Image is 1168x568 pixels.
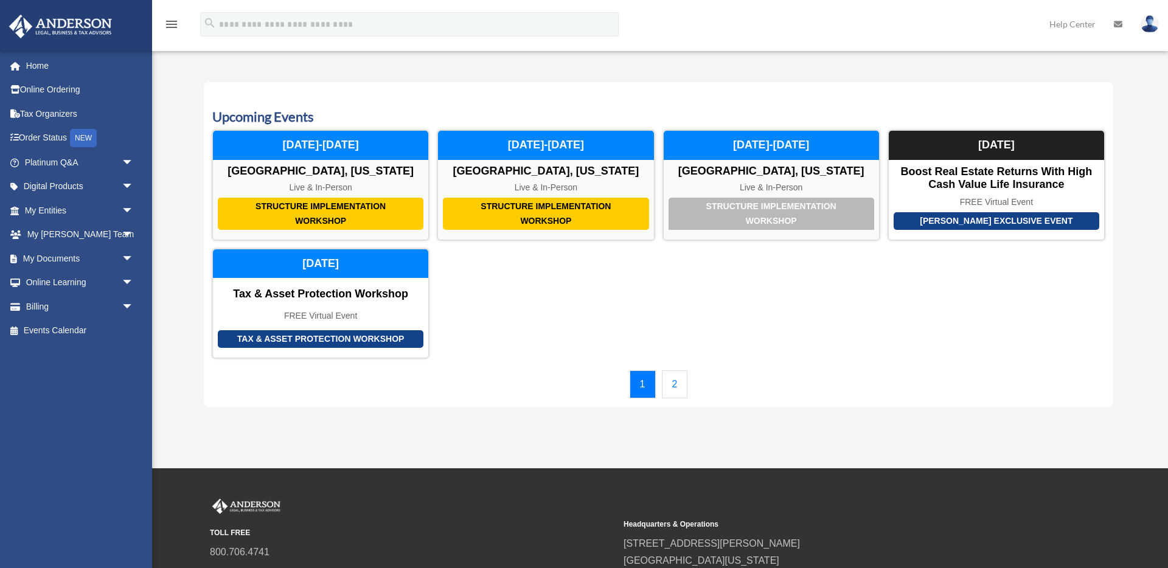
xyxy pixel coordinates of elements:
a: Tax & Asset Protection Workshop Tax & Asset Protection Workshop FREE Virtual Event [DATE] [212,249,429,358]
div: [DATE] [213,249,428,279]
a: Structure Implementation Workshop [GEOGRAPHIC_DATA], [US_STATE] Live & In-Person [DATE]-[DATE] [212,130,429,240]
a: [GEOGRAPHIC_DATA][US_STATE] [624,555,779,566]
div: Tax & Asset Protection Workshop [218,330,423,348]
a: Billingarrow_drop_down [9,294,152,319]
a: Digital Productsarrow_drop_down [9,175,152,199]
span: arrow_drop_down [122,198,146,223]
a: My [PERSON_NAME] Teamarrow_drop_down [9,223,152,247]
div: FREE Virtual Event [889,197,1104,207]
div: [GEOGRAPHIC_DATA], [US_STATE] [664,165,879,178]
div: [PERSON_NAME] Exclusive Event [894,212,1099,230]
a: Structure Implementation Workshop [GEOGRAPHIC_DATA], [US_STATE] Live & In-Person [DATE]-[DATE] [663,130,880,240]
div: Tax & Asset Protection Workshop [213,288,428,301]
a: Online Learningarrow_drop_down [9,271,152,295]
a: Home [9,54,152,78]
i: menu [164,17,179,32]
h3: Upcoming Events [212,108,1105,126]
i: search [203,16,217,30]
div: Boost Real Estate Returns with High Cash Value Life Insurance [889,165,1104,192]
span: arrow_drop_down [122,175,146,199]
div: Structure Implementation Workshop [443,198,648,230]
div: [GEOGRAPHIC_DATA], [US_STATE] [213,165,428,178]
a: Events Calendar [9,319,146,343]
div: Live & In-Person [664,182,879,193]
a: Order StatusNEW [9,126,152,151]
span: arrow_drop_down [122,246,146,271]
a: Online Ordering [9,78,152,102]
a: menu [164,21,179,32]
div: [DATE]-[DATE] [438,131,653,160]
div: [DATE]-[DATE] [664,131,879,160]
a: Structure Implementation Workshop [GEOGRAPHIC_DATA], [US_STATE] Live & In-Person [DATE]-[DATE] [437,130,654,240]
div: Live & In-Person [438,182,653,193]
span: arrow_drop_down [122,271,146,296]
a: 1 [630,370,656,398]
div: [GEOGRAPHIC_DATA], [US_STATE] [438,165,653,178]
span: arrow_drop_down [122,223,146,248]
a: My Documentsarrow_drop_down [9,246,152,271]
img: User Pic [1141,15,1159,33]
div: Live & In-Person [213,182,428,193]
small: TOLL FREE [210,527,615,539]
div: NEW [70,129,97,147]
div: Structure Implementation Workshop [669,198,874,230]
a: 2 [662,370,688,398]
span: arrow_drop_down [122,294,146,319]
div: FREE Virtual Event [213,311,428,321]
div: Structure Implementation Workshop [218,198,423,230]
a: [STREET_ADDRESS][PERSON_NAME] [624,538,800,549]
a: 800.706.4741 [210,547,269,557]
img: Anderson Advisors Platinum Portal [5,15,116,38]
small: Headquarters & Operations [624,518,1029,531]
a: Platinum Q&Aarrow_drop_down [9,150,152,175]
img: Anderson Advisors Platinum Portal [210,499,283,514]
a: Tax Organizers [9,102,152,126]
div: [DATE]-[DATE] [213,131,428,160]
a: My Entitiesarrow_drop_down [9,198,152,223]
div: [DATE] [889,131,1104,160]
a: [PERSON_NAME] Exclusive Event Boost Real Estate Returns with High Cash Value Life Insurance FREE ... [888,130,1105,240]
span: arrow_drop_down [122,150,146,175]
